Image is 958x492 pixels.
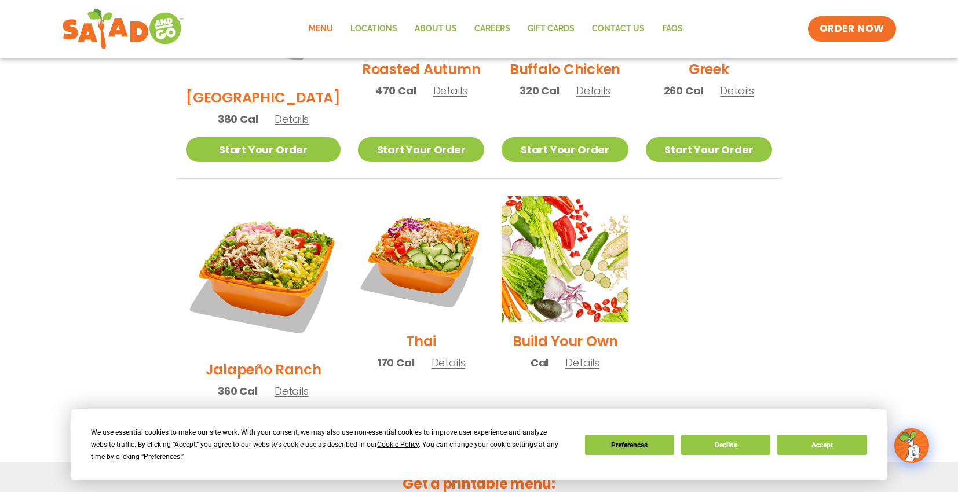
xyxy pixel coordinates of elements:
span: 170 Cal [377,355,415,370]
img: wpChatIcon [895,429,928,462]
h2: Roasted Autumn [362,59,481,79]
img: Product photo for Jalapeño Ranch Salad [186,196,341,351]
a: Start Your Order [646,137,772,162]
a: Start Your Order [358,137,484,162]
button: Decline [681,435,770,455]
span: Details [576,83,610,98]
img: Product photo for Thai Salad [358,196,484,322]
a: ORDER NOW [808,16,896,42]
h2: Thai [406,331,436,351]
span: Details [275,112,309,126]
span: 380 Cal [218,111,258,127]
img: Product photo for Build Your Own [502,196,628,322]
span: Preferences [144,453,180,461]
span: Details [720,83,754,98]
div: Cookie Consent Prompt [71,409,887,480]
button: Accept [777,435,866,455]
div: We use essential cookies to make our site work. With your consent, we may also use non-essential ... [91,427,571,463]
h2: Greek [689,59,729,79]
span: 320 Cal [520,83,560,98]
nav: Menu [300,16,692,42]
span: 360 Cal [218,383,258,399]
a: Start Your Order [502,137,628,162]
a: Menu [300,16,342,42]
span: Cookie Policy [377,440,419,449]
span: 260 Cal [664,83,704,98]
h2: Build Your Own [513,331,618,351]
span: 470 Cal [375,83,416,98]
span: ORDER NOW [820,22,884,36]
a: Start Your Order [186,137,341,162]
h2: Buffalo Chicken [510,59,620,79]
a: FAQs [653,16,692,42]
span: Details [275,384,309,398]
a: Locations [342,16,406,42]
h2: Jalapeño Ranch [206,359,321,380]
span: Cal [531,355,549,370]
span: Details [565,355,599,370]
a: GIFT CARDS [519,16,583,42]
a: Contact Us [583,16,653,42]
button: Preferences [585,435,674,455]
span: Details [432,355,466,370]
h2: [GEOGRAPHIC_DATA] [186,87,341,108]
span: Details [433,83,467,98]
a: About Us [406,16,466,42]
a: Careers [466,16,519,42]
img: new-SAG-logo-768×292 [62,6,184,52]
